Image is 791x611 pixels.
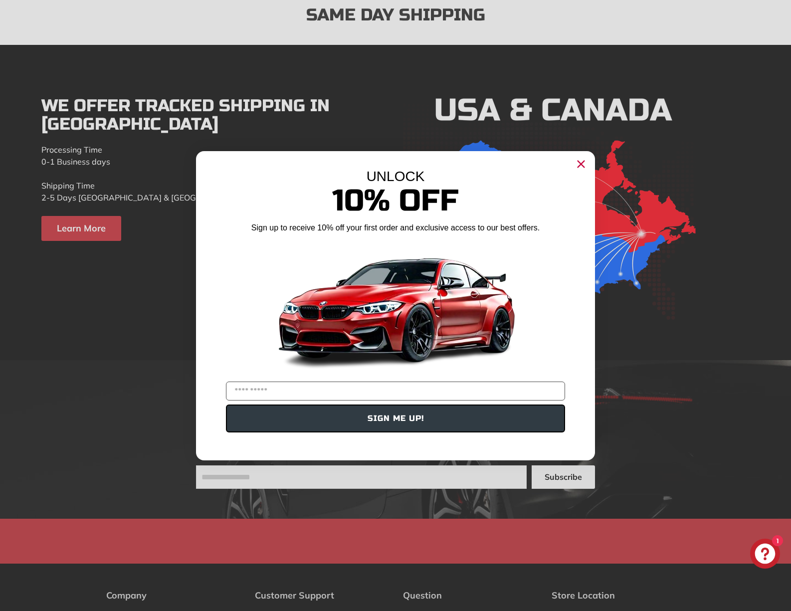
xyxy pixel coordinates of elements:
[271,237,520,378] img: Banner showing BMW 4 Series Body kit
[226,405,565,432] button: SIGN ME UP!
[226,382,565,401] input: YOUR EMAIL
[332,183,459,219] span: 10% Off
[367,169,425,184] span: UNLOCK
[251,223,540,232] span: Sign up to receive 10% off your first order and exclusive access to our best offers.
[573,156,589,172] button: Close dialog
[747,539,783,571] inbox-online-store-chat: Shopify online store chat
